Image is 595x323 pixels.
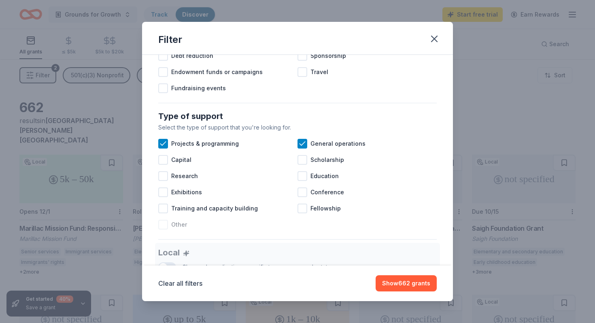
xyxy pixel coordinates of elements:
span: Fundraising events [171,83,226,93]
button: Clear all filters [158,278,202,288]
span: Scholarship [310,155,344,165]
span: Travel [310,67,328,77]
button: Show662 grants [376,275,437,291]
div: Type of support [158,110,437,123]
span: Sponsorship [310,51,346,61]
span: Endowment funds or campaigns [171,67,263,77]
span: Conference [310,187,344,197]
span: Projects & programming [171,139,239,149]
span: Research [171,171,198,181]
span: Training and capacity building [171,204,258,213]
span: Capital [171,155,191,165]
div: Filter [158,33,182,46]
span: Debt reduction [171,51,213,61]
div: Select the type of support that you're looking for. [158,123,437,132]
span: Fellowship [310,204,341,213]
span: Exhibitions [171,187,202,197]
span: Other [171,220,187,229]
span: Education [310,171,339,181]
span: General operations [310,139,365,149]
